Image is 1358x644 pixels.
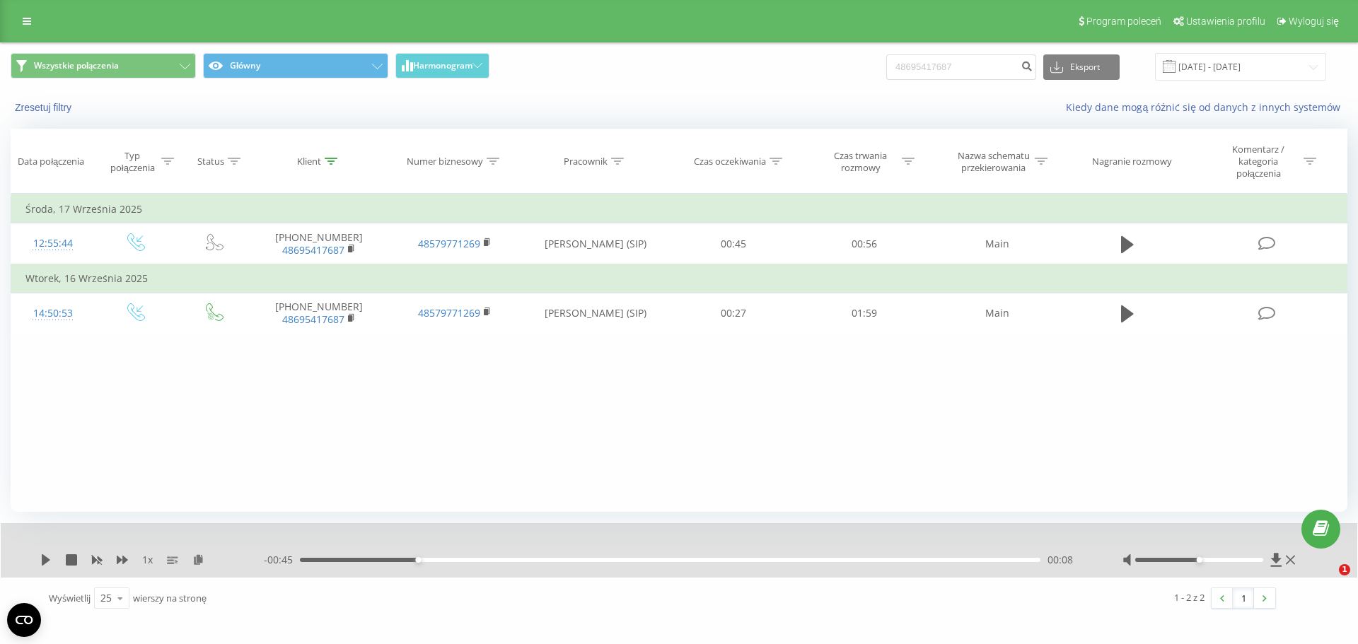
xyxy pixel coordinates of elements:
[799,293,929,334] td: 01:59
[668,293,799,334] td: 00:27
[1233,588,1254,608] a: 1
[49,592,91,604] span: Wyświetlij
[668,223,799,265] td: 00:45
[251,293,387,334] td: [PHONE_NUMBER]
[1339,564,1350,575] span: 1
[1289,16,1339,27] span: Wyloguj się
[1217,144,1300,180] div: Komentarz / kategoria połączenia
[418,306,480,320] a: 48579771269
[18,156,84,168] div: Data połączenia
[25,230,81,257] div: 12:55:44
[11,195,1347,223] td: Środa, 17 Września 2025
[1047,553,1073,567] span: 00:08
[282,243,344,257] a: 48695417687
[251,223,387,265] td: [PHONE_NUMBER]
[264,553,300,567] span: - 00:45
[203,53,388,78] button: Główny
[799,223,929,265] td: 00:56
[929,223,1065,265] td: Main
[1186,16,1265,27] span: Ustawienia profilu
[413,61,472,71] span: Harmonogram
[107,150,158,174] div: Typ połączenia
[1086,16,1161,27] span: Program poleceń
[522,293,668,334] td: [PERSON_NAME] (SIP)
[1066,100,1347,114] a: Kiedy dane mogą różnić się od danych z innych systemów
[34,60,119,71] span: Wszystkie połączenia
[11,264,1347,293] td: Wtorek, 16 Września 2025
[956,150,1031,174] div: Nazwa schematu przekierowania
[1310,564,1344,598] iframe: Intercom live chat
[522,223,668,265] td: [PERSON_NAME] (SIP)
[564,156,608,168] div: Pracownik
[11,53,196,78] button: Wszystkie połączenia
[415,557,421,563] div: Accessibility label
[929,293,1065,334] td: Main
[142,553,153,567] span: 1 x
[100,591,112,605] div: 25
[7,603,41,637] button: Open CMP widget
[395,53,489,78] button: Harmonogram
[886,54,1036,80] input: Wyszukiwanie według numeru
[197,156,224,168] div: Status
[1043,54,1120,80] button: Eksport
[282,312,344,326] a: 48695417687
[407,156,483,168] div: Numer biznesowy
[823,150,898,174] div: Czas trwania rozmowy
[1174,590,1205,604] div: 1 - 2 z 2
[1092,156,1172,168] div: Nagranie rozmowy
[133,592,207,604] span: wierszy na stronę
[1196,557,1202,563] div: Accessibility label
[11,101,79,114] button: Zresetuj filtry
[694,156,766,168] div: Czas oczekiwania
[418,237,480,250] a: 48579771269
[25,300,81,327] div: 14:50:53
[297,156,321,168] div: Klient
